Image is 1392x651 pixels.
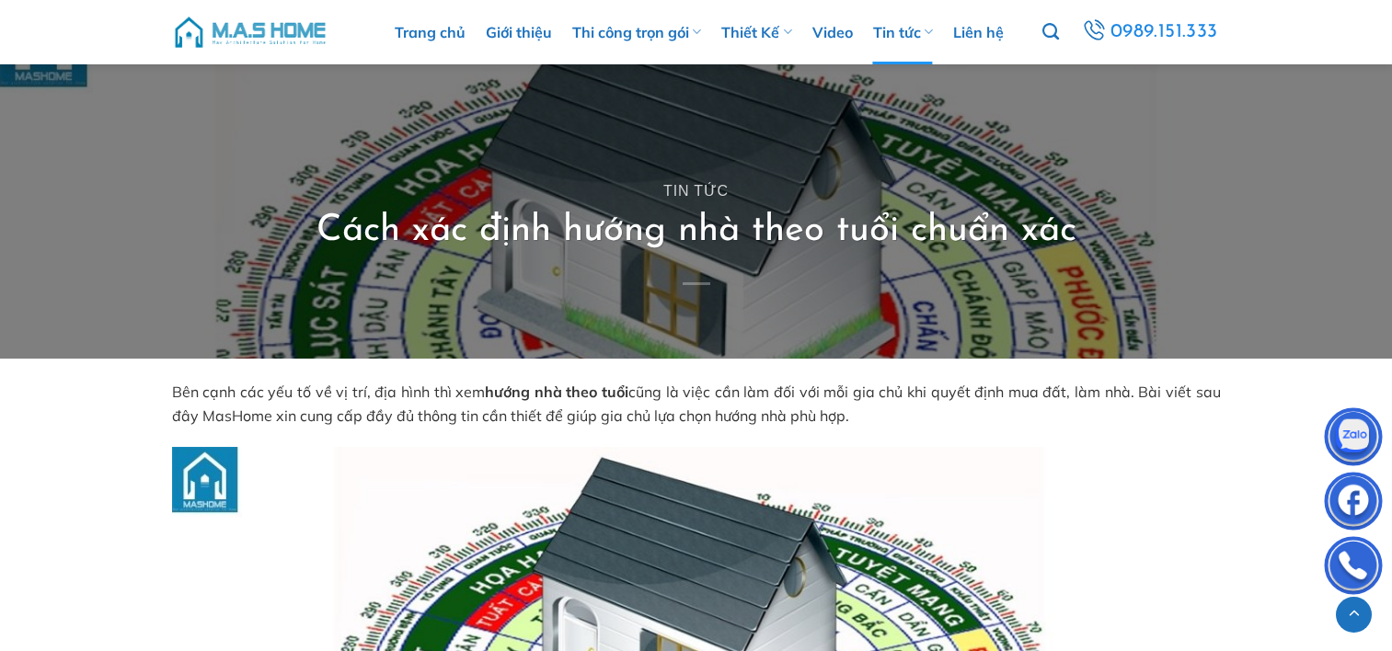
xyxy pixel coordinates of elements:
[172,381,1221,428] p: Bên cạnh các yếu tố về vị trí, địa hình thì xem cũng là việc cần làm đối với mỗi gia chủ khi quyế...
[1042,13,1059,51] a: Tìm kiếm
[316,207,1076,255] h1: Cách xác định hướng nhà theo tuổi chuẩn xác
[172,5,328,60] img: M.A.S HOME – Tổng Thầu Thiết Kế Và Xây Nhà Trọn Gói
[663,183,729,199] a: Tin tức
[1326,412,1381,467] img: Zalo
[1326,541,1381,596] img: Phone
[1079,16,1220,49] a: 0989.151.333
[1326,476,1381,531] img: Facebook
[1336,597,1372,633] a: Lên đầu trang
[485,383,628,401] strong: hướng nhà theo tuổi
[1110,17,1218,48] span: 0989.151.333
